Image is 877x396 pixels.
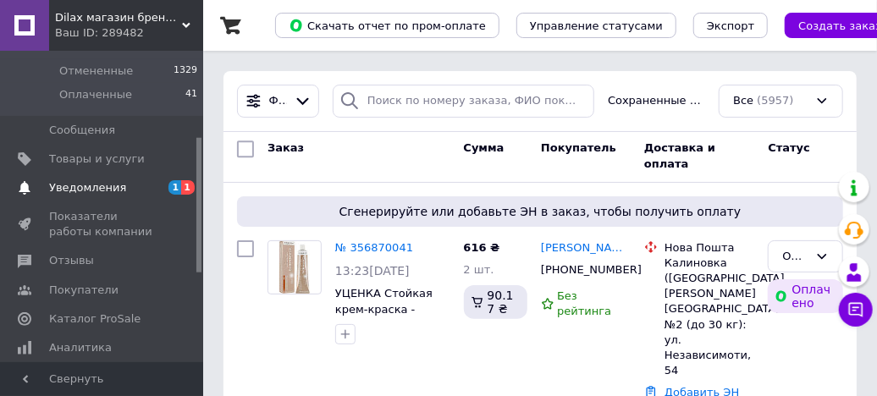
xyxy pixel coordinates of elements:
span: Сообщения [49,123,115,138]
span: Сохраненные фильтры: [608,93,705,109]
span: Сумма [464,142,505,155]
span: Отмененные [59,63,133,79]
button: Скачать отчет по пром-оплате [275,13,499,38]
span: Все [733,93,753,109]
span: (5957) [757,94,793,107]
span: 41 [185,87,197,102]
span: Фильтры [269,93,288,109]
div: Оплачено [768,279,843,313]
span: Скачать отчет по пром-оплате [289,18,486,33]
input: Поиск по номеру заказа, ФИО покупателя, номеру телефона, Email, номеру накладной [333,85,594,118]
span: Dilax магазин брендовых детских игрушек и товаров для родителей. [55,10,182,25]
span: Отзывы [49,253,94,268]
span: Аналитика [49,340,112,355]
a: [PERSON_NAME] [541,240,631,256]
span: 1329 [174,63,197,79]
img: Фото товару [279,241,309,294]
a: УЦЕНКА Стойкая крем-краска - [PERSON_NAME] Perma [PERSON_NAME] ТТ * (1290149) [335,287,444,378]
button: Чат с покупателем [839,293,873,327]
span: Управление статусами [530,19,663,32]
span: Заказ [268,142,304,155]
span: Без рейтинга [557,289,611,318]
a: Фото товару [268,240,322,294]
span: Доставка и оплата [644,142,715,171]
span: Сгенерируйте или добавьте ЭН в заказ, чтобы получить оплату [244,203,836,220]
span: Уведомления [49,180,126,195]
div: Нова Пошта [665,240,754,256]
div: Ваш ID: 289482 [55,25,203,41]
span: 13:23[DATE] [335,264,410,278]
span: 1 [168,180,182,195]
div: Калиновка ([GEOGRAPHIC_DATA], [PERSON_NAME][GEOGRAPHIC_DATA].), №2 (до 30 кг): ул. Независимоти, 54 [665,256,754,379]
div: [PHONE_NUMBER] [538,259,621,281]
span: Покупатели [49,283,119,298]
span: Каталог ProSale [49,311,141,327]
span: 616 ₴ [464,241,500,254]
span: Покупатель [541,142,616,155]
button: Управление статусами [516,13,676,38]
span: Статус [768,142,810,155]
span: 2 шт. [464,263,494,276]
span: Оплаченные [59,87,132,102]
span: Товары и услуги [49,151,145,167]
span: 1 [181,180,195,195]
div: 90.17 ₴ [464,285,528,319]
button: Экспорт [693,13,768,38]
a: № 356870041 [335,241,413,254]
span: Экспорт [707,19,754,32]
div: Оплаченный [782,248,808,266]
span: Показатели работы компании [49,209,157,239]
